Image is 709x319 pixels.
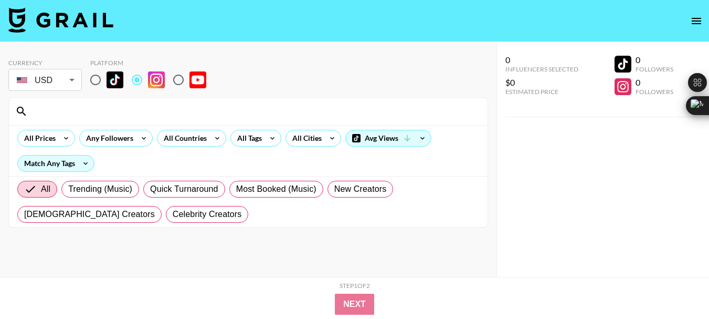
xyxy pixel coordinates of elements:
div: 0 [636,77,673,88]
iframe: Drift Widget Chat Controller [657,266,696,306]
div: All Tags [231,130,264,146]
span: Most Booked (Music) [236,183,316,195]
input: Search by User Name [28,103,481,120]
img: Instagram [148,71,165,88]
div: All Cities [286,130,324,146]
div: Step 1 of 2 [340,282,370,290]
div: $0 [505,77,578,88]
span: All [41,183,50,195]
div: Currency [8,59,82,67]
img: TikTok [107,71,123,88]
div: Match Any Tags [18,156,94,171]
button: open drawer [686,11,707,32]
img: YouTube [189,71,206,88]
div: Any Followers [80,130,135,146]
span: Celebrity Creators [173,208,242,221]
div: USD [10,71,80,89]
button: Next [335,294,374,315]
div: Avg Views [346,130,431,146]
img: Grail Talent [8,7,113,33]
span: [DEMOGRAPHIC_DATA] Creators [24,208,155,221]
span: Trending (Music) [68,183,132,195]
div: Estimated Price [505,88,578,96]
div: 0 [505,55,578,65]
div: Platform [90,59,215,67]
span: Quick Turnaround [150,183,218,195]
div: Followers [636,88,673,96]
div: 0 [636,55,673,65]
div: Influencers Selected [505,65,578,73]
div: All Prices [18,130,58,146]
div: Followers [636,65,673,73]
span: New Creators [334,183,387,195]
div: All Countries [157,130,209,146]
